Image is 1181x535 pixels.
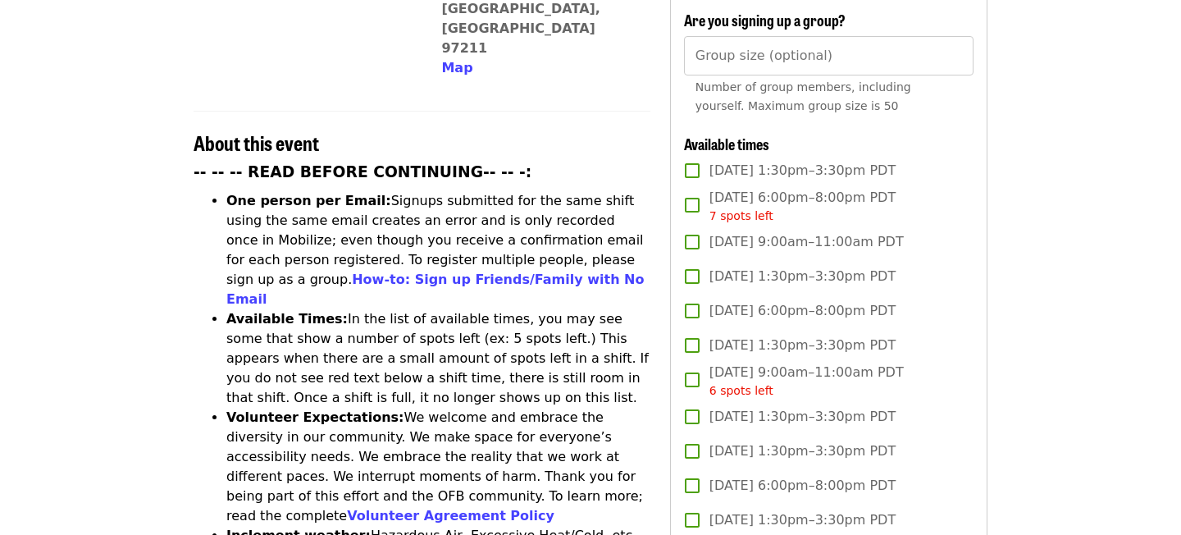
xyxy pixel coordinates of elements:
[709,407,896,427] span: [DATE] 1:30pm–3:30pm PDT
[226,309,650,408] li: In the list of available times, you may see some that show a number of spots left (ex: 5 spots le...
[226,272,645,307] a: How-to: Sign up Friends/Family with No Email
[226,408,650,526] li: We welcome and embrace the diversity in our community. We make space for everyone’s accessibility...
[709,476,896,496] span: [DATE] 6:00pm–8:00pm PDT
[709,209,773,222] span: 7 spots left
[226,311,348,327] strong: Available Times:
[709,301,896,321] span: [DATE] 6:00pm–8:00pm PDT
[441,1,600,56] a: [GEOGRAPHIC_DATA], [GEOGRAPHIC_DATA] 97211
[441,58,472,78] button: Map
[347,508,554,524] a: Volunteer Agreement Policy
[684,9,846,30] span: Are you signing up a group?
[226,409,404,425] strong: Volunteer Expectations:
[709,188,896,225] span: [DATE] 6:00pm–8:00pm PDT
[194,163,531,181] strong: -- -- -- READ BEFORE CONTINUING-- -- -:
[709,441,896,461] span: [DATE] 1:30pm–3:30pm PDT
[441,60,472,75] span: Map
[684,133,769,154] span: Available times
[709,267,896,286] span: [DATE] 1:30pm–3:30pm PDT
[194,128,319,157] span: About this event
[226,193,391,208] strong: One person per Email:
[709,363,904,400] span: [DATE] 9:00am–11:00am PDT
[709,336,896,355] span: [DATE] 1:30pm–3:30pm PDT
[226,191,650,309] li: Signups submitted for the same shift using the same email creates an error and is only recorded o...
[695,80,911,112] span: Number of group members, including yourself. Maximum group size is 50
[709,232,904,252] span: [DATE] 9:00am–11:00am PDT
[709,161,896,181] span: [DATE] 1:30pm–3:30pm PDT
[709,384,773,397] span: 6 spots left
[709,510,896,530] span: [DATE] 1:30pm–3:30pm PDT
[684,36,974,75] input: [object Object]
